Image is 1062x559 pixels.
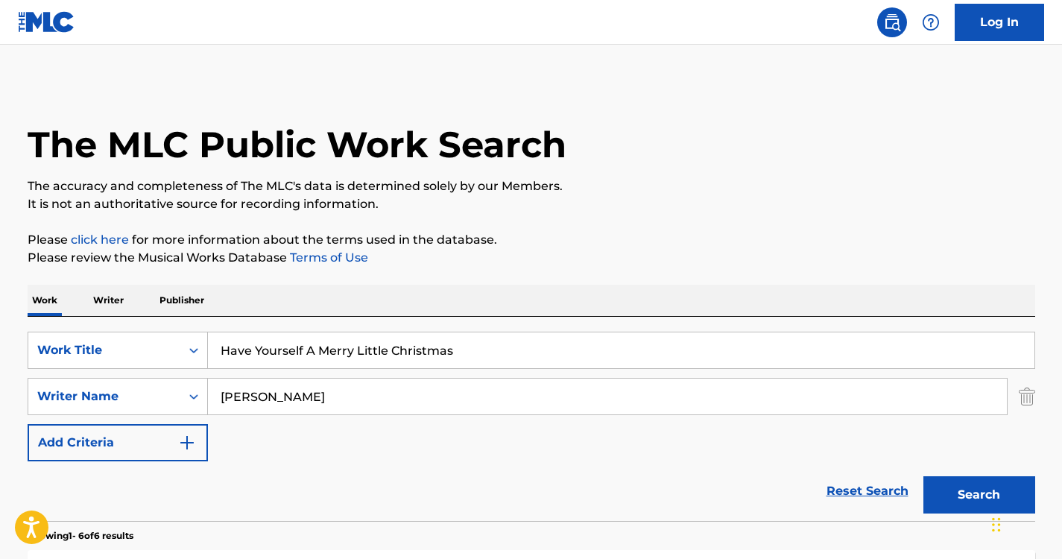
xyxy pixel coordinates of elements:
[28,424,208,461] button: Add Criteria
[28,529,133,543] p: Showing 1 - 6 of 6 results
[28,332,1035,521] form: Search Form
[28,285,62,316] p: Work
[922,13,940,31] img: help
[18,11,75,33] img: MLC Logo
[28,195,1035,213] p: It is not an authoritative source for recording information.
[37,341,171,359] div: Work Title
[987,487,1062,559] iframe: Chat Widget
[28,231,1035,249] p: Please for more information about the terms used in the database.
[28,177,1035,195] p: The accuracy and completeness of The MLC's data is determined solely by our Members.
[37,388,171,405] div: Writer Name
[923,476,1035,514] button: Search
[28,122,566,167] h1: The MLC Public Work Search
[819,475,916,508] a: Reset Search
[916,7,946,37] div: Help
[89,285,128,316] p: Writer
[992,502,1001,547] div: Drag
[178,434,196,452] img: 9d2ae6d4665cec9f34b9.svg
[1019,378,1035,415] img: Delete Criterion
[287,250,368,265] a: Terms of Use
[71,233,129,247] a: click here
[877,7,907,37] a: Public Search
[155,285,209,316] p: Publisher
[955,4,1044,41] a: Log In
[883,13,901,31] img: search
[28,249,1035,267] p: Please review the Musical Works Database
